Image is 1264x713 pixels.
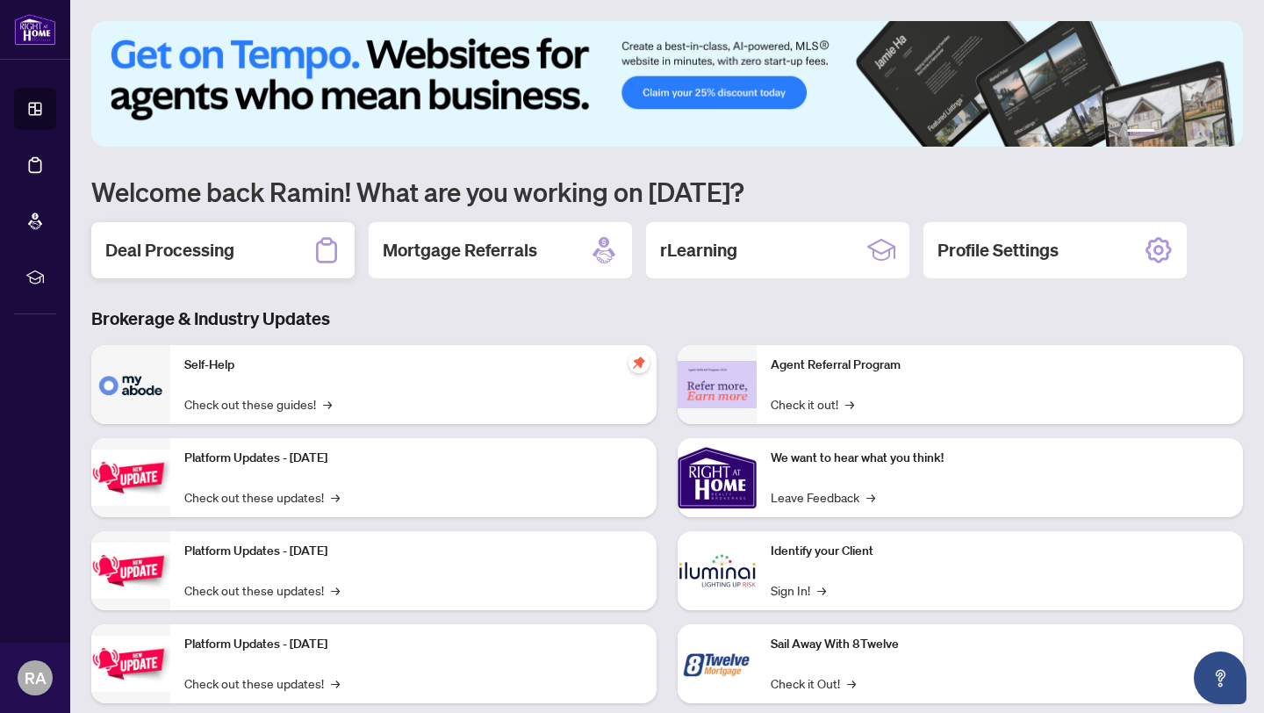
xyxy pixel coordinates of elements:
[25,666,47,690] span: RA
[660,238,737,263] h2: rLearning
[771,673,856,693] a: Check it Out!→
[1162,129,1169,136] button: 2
[771,487,875,507] a: Leave Feedback→
[1190,129,1197,136] button: 4
[184,542,643,561] p: Platform Updates - [DATE]
[866,487,875,507] span: →
[331,487,340,507] span: →
[1194,652,1246,704] button: Open asap
[1218,129,1225,136] button: 6
[678,624,757,703] img: Sail Away With 8Twelve
[1176,129,1183,136] button: 3
[91,636,170,691] img: Platform Updates - June 23, 2025
[331,580,340,600] span: →
[184,394,332,414] a: Check out these guides!→
[628,352,650,373] span: pushpin
[91,306,1243,331] h3: Brokerage & Industry Updates
[847,673,856,693] span: →
[91,345,170,424] img: Self-Help
[184,449,643,468] p: Platform Updates - [DATE]
[1127,129,1155,136] button: 1
[1204,129,1211,136] button: 5
[678,531,757,610] img: Identify your Client
[771,356,1229,375] p: Agent Referral Program
[184,356,643,375] p: Self-Help
[771,542,1229,561] p: Identify your Client
[678,361,757,409] img: Agent Referral Program
[771,580,826,600] a: Sign In!→
[845,394,854,414] span: →
[184,580,340,600] a: Check out these updates!→
[937,238,1059,263] h2: Profile Settings
[91,21,1243,147] img: Slide 0
[91,175,1243,208] h1: Welcome back Ramin! What are you working on [DATE]?
[323,394,332,414] span: →
[817,580,826,600] span: →
[771,635,1229,654] p: Sail Away With 8Twelve
[184,487,340,507] a: Check out these updates!→
[331,673,340,693] span: →
[678,438,757,517] img: We want to hear what you think!
[105,238,234,263] h2: Deal Processing
[771,394,854,414] a: Check it out!→
[383,238,537,263] h2: Mortgage Referrals
[771,449,1229,468] p: We want to hear what you think!
[91,543,170,598] img: Platform Updates - July 8, 2025
[184,635,643,654] p: Platform Updates - [DATE]
[14,13,56,46] img: logo
[91,450,170,505] img: Platform Updates - July 21, 2025
[184,673,340,693] a: Check out these updates!→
